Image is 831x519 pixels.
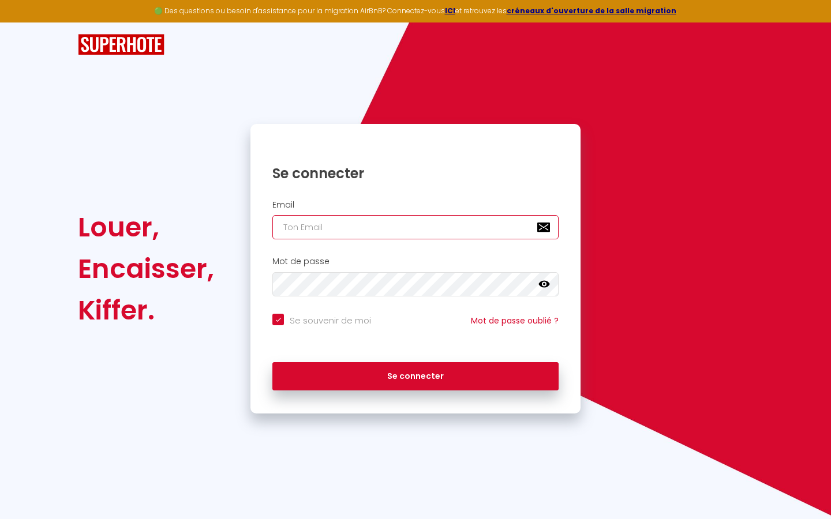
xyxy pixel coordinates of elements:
[78,34,164,55] img: SuperHote logo
[78,289,214,331] div: Kiffer.
[272,257,559,266] h2: Mot de passe
[507,6,676,16] a: créneaux d'ouverture de la salle migration
[445,6,455,16] a: ICI
[471,315,559,326] a: Mot de passe oublié ?
[272,362,559,391] button: Se connecter
[272,215,559,239] input: Ton Email
[272,164,559,182] h1: Se connecter
[78,206,214,248] div: Louer,
[78,248,214,289] div: Encaisser,
[9,5,44,39] button: Ouvrir le widget de chat LiveChat
[272,200,559,210] h2: Email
